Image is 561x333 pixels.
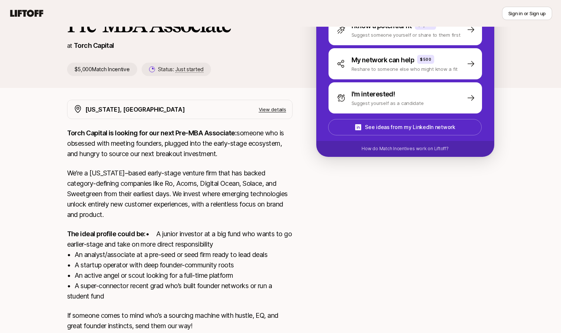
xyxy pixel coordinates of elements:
p: Reshare to someone else who might know a fit [352,65,458,73]
p: If someone comes to mind who’s a sourcing machine with hustle, EQ, and great founder instincts, s... [67,310,293,331]
p: Suggest yourself as a candidate [352,99,424,107]
p: Suggest someone yourself or share to them first [352,31,461,39]
span: Just started [175,66,204,73]
p: How do Match Incentives work on Liftoff? [362,145,448,152]
strong: The ideal profile could be: [67,230,146,238]
p: $5,000 Match Incentive [67,63,137,76]
p: See ideas from my LinkedIn network [365,123,455,132]
strong: Torch Capital is looking for our next Pre-MBA Associate: [67,129,237,137]
button: Sign in or Sign up [502,7,552,20]
p: • A junior investor at a big fund who wants to go earlier-stage and take on more direct responsib... [67,229,293,301]
a: Torch Capital [74,42,114,49]
p: at [67,41,72,50]
p: Status: [158,65,204,74]
p: My network can help [352,55,415,65]
p: View details [259,106,286,113]
button: See ideas from my LinkedIn network [328,119,482,135]
p: [US_STATE], [GEOGRAPHIC_DATA] [85,105,185,114]
p: someone who is obsessed with meeting founders, plugged into the early-stage ecosystem, and hungry... [67,128,293,159]
p: $500 [420,56,431,62]
p: We’re a [US_STATE]–based early-stage venture firm that has backed category-defining companies lik... [67,168,293,220]
h1: Pre-MBA Associate [67,14,293,36]
p: I'm interested! [352,89,395,99]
